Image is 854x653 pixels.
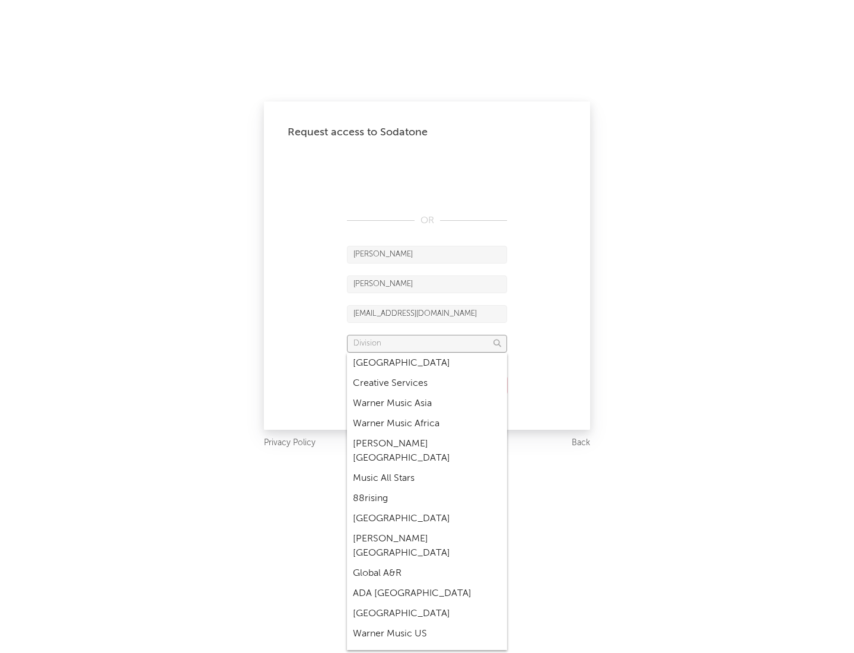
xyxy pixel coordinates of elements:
[347,434,507,468] div: [PERSON_NAME] [GEOGRAPHIC_DATA]
[347,509,507,529] div: [GEOGRAPHIC_DATA]
[288,125,566,140] div: Request access to Sodatone
[347,246,507,264] input: First Name
[347,563,507,584] div: Global A&R
[347,604,507,624] div: [GEOGRAPHIC_DATA]
[347,305,507,323] input: Email
[347,214,507,228] div: OR
[347,624,507,644] div: Warner Music US
[347,468,507,489] div: Music All Stars
[347,353,507,373] div: [GEOGRAPHIC_DATA]
[347,584,507,604] div: ADA [GEOGRAPHIC_DATA]
[347,373,507,394] div: Creative Services
[347,394,507,414] div: Warner Music Asia
[572,436,590,451] a: Back
[347,335,507,353] input: Division
[347,414,507,434] div: Warner Music Africa
[347,275,507,293] input: Last Name
[347,529,507,563] div: [PERSON_NAME] [GEOGRAPHIC_DATA]
[347,489,507,509] div: 88rising
[264,436,316,451] a: Privacy Policy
